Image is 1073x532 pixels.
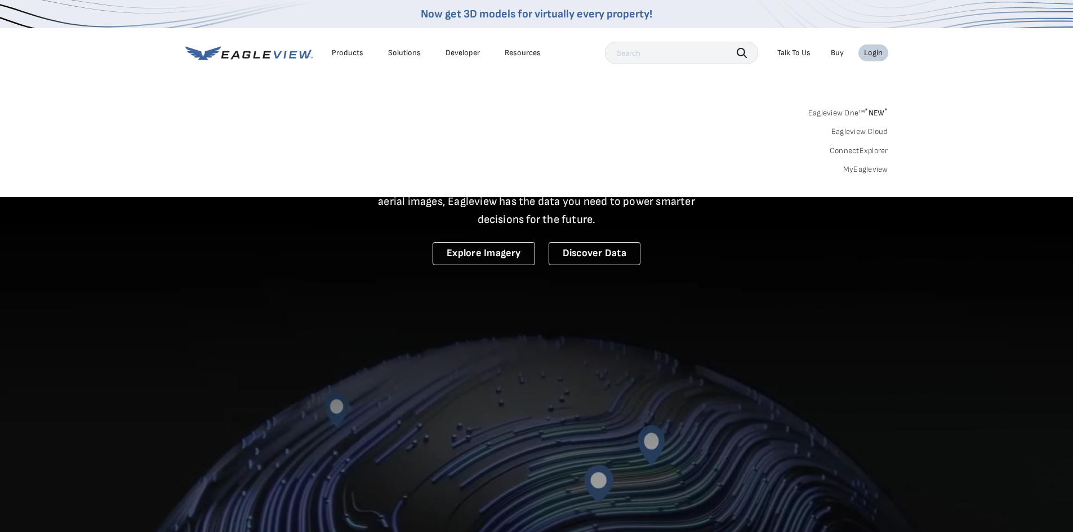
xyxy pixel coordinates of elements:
a: MyEagleview [843,164,888,175]
a: Now get 3D models for virtually every property! [421,7,652,21]
a: Buy [831,48,844,58]
a: Eagleview One™*NEW* [808,105,888,118]
div: Solutions [388,48,421,58]
div: Login [864,48,883,58]
input: Search [605,42,758,64]
a: Explore Imagery [433,242,535,265]
div: Talk To Us [777,48,811,58]
div: Resources [505,48,541,58]
a: Developer [446,48,480,58]
div: Products [332,48,363,58]
span: NEW [865,108,888,118]
a: Discover Data [549,242,640,265]
a: Eagleview Cloud [831,127,888,137]
a: ConnectExplorer [830,146,888,156]
p: A new era starts here. Built on more than 3.5 billion high-resolution aerial images, Eagleview ha... [364,175,709,229]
